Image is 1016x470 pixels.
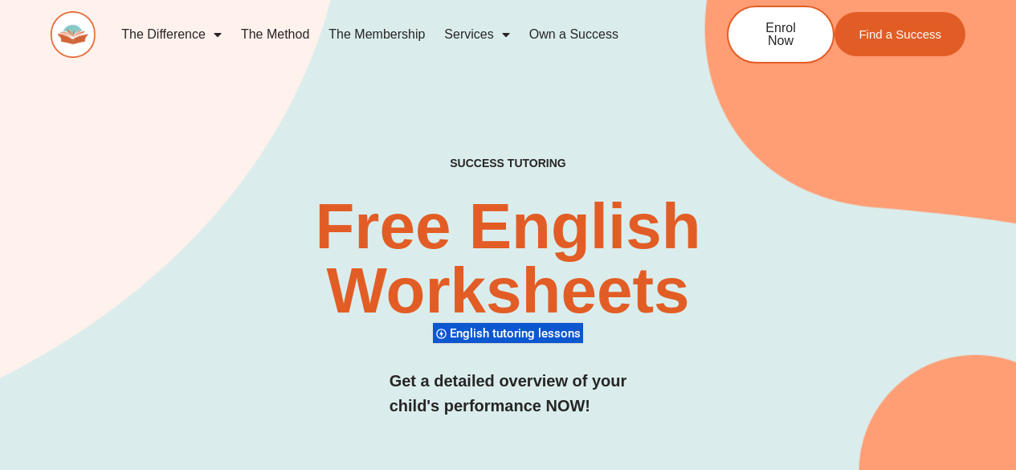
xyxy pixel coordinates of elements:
a: Own a Success [520,16,628,53]
h2: Free English Worksheets​ [206,194,810,323]
h3: Get a detailed overview of your child's performance NOW! [390,369,627,419]
h4: SUCCESS TUTORING​ [373,157,643,170]
a: Enrol Now [727,6,834,63]
div: English tutoring lessons [433,322,583,344]
a: Find a Success [834,12,965,56]
a: The Difference [112,16,231,53]
nav: Menu [112,16,674,53]
a: The Membership [319,16,435,53]
span: Find a Success [859,28,941,40]
span: Enrol Now [753,22,809,47]
a: Services [435,16,519,53]
span: English tutoring lessons [450,326,586,341]
a: The Method [231,16,319,53]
